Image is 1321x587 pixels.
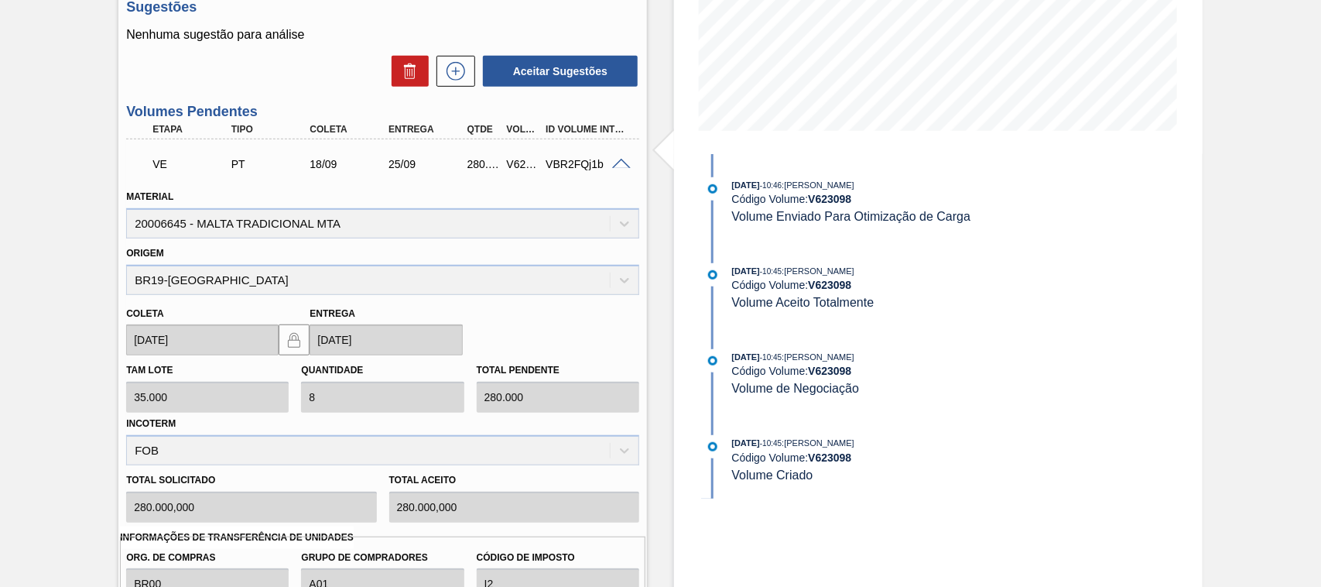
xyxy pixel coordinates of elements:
[477,365,560,376] label: Total pendente
[808,451,851,464] strong: V 623098
[384,56,429,87] div: Excluir Sugestões
[732,279,1100,291] div: Código Volume:
[126,308,163,319] label: Coleta
[126,248,164,259] label: Origem
[732,438,760,448] span: [DATE]
[732,296,874,309] span: Volume Aceito Totalmente
[301,365,363,376] label: Quantidade
[782,352,854,362] span: : [PERSON_NAME]
[429,56,475,87] div: Nova sugestão
[228,158,315,170] div: Pedido de Transferência
[808,365,851,377] strong: V 623098
[760,439,782,448] span: - 10:45
[475,54,639,88] div: Aceitar Sugestões
[149,124,236,135] div: Etapa
[464,124,504,135] div: Qtde
[808,193,851,205] strong: V 623098
[708,184,717,194] img: atual
[385,124,472,135] div: Entrega
[542,158,629,170] div: VBR2FQj1b
[732,193,1100,205] div: Código Volume:
[285,331,303,349] img: locked
[464,158,504,170] div: 280.000,000
[503,158,543,170] div: V623098
[708,270,717,280] img: atual
[808,279,851,291] strong: V 623098
[732,365,1100,377] div: Código Volume:
[279,324,310,355] button: locked
[477,547,639,569] label: Código de Imposto
[310,324,462,355] input: dd/mm/yyyy
[301,547,464,569] label: Grupo de Compradores
[126,191,173,202] label: Material
[732,210,971,223] span: Volume Enviado Para Otimização de Carga
[782,438,854,448] span: : [PERSON_NAME]
[126,104,639,120] h3: Volumes Pendentes
[782,180,854,190] span: : [PERSON_NAME]
[542,124,629,135] div: Id Volume Interno
[732,382,860,395] span: Volume de Negociação
[126,418,176,429] label: Incoterm
[149,147,236,181] div: Volume Enviado para Transporte
[126,324,279,355] input: dd/mm/yyyy
[708,356,717,366] img: atual
[152,158,232,170] p: VE
[228,124,315,135] div: Tipo
[306,124,393,135] div: Coleta
[385,158,472,170] div: 25/09/2025
[126,28,639,42] p: Nenhuma sugestão para análise
[708,442,717,451] img: atual
[306,158,393,170] div: 18/09/2025
[732,352,760,362] span: [DATE]
[760,267,782,276] span: - 10:45
[732,266,760,276] span: [DATE]
[732,451,1100,464] div: Código Volume:
[760,353,782,362] span: - 10:45
[732,180,760,190] span: [DATE]
[732,469,813,482] span: Volume Criado
[782,266,854,276] span: : [PERSON_NAME]
[389,469,639,492] label: Total Aceito
[503,124,543,135] div: Volume Portal
[120,527,354,549] label: Informações de Transferência de Unidades
[126,469,376,492] label: Total Solicitado
[760,181,782,190] span: - 10:46
[483,56,638,87] button: Aceitar Sugestões
[310,308,355,319] label: Entrega
[126,547,289,569] label: Org. de Compras
[126,365,173,376] label: Tam lote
